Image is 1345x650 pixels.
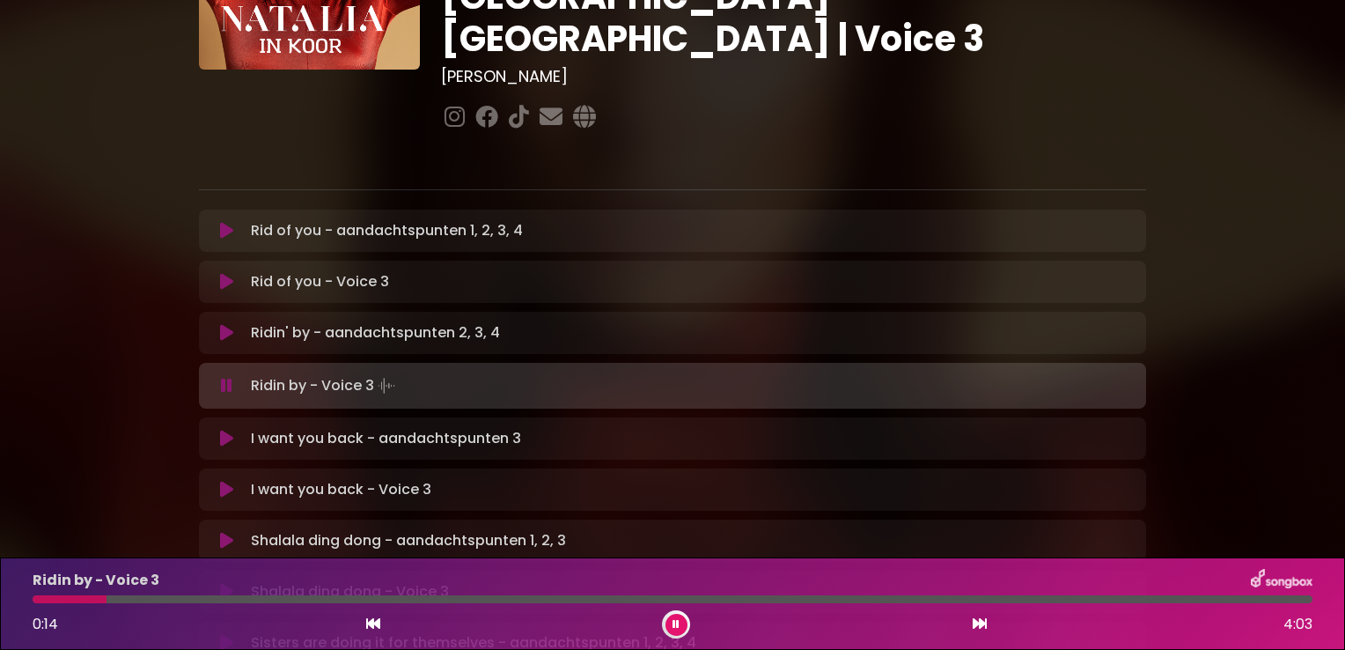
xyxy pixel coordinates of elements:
img: songbox-logo-white.png [1251,569,1312,592]
p: Ridin' by - aandachtspunten 2, 3, 4 [251,322,500,343]
span: 0:14 [33,614,58,634]
p: Ridin by - Voice 3 [251,373,399,398]
p: Ridin by - Voice 3 [33,570,159,591]
p: I want you back - aandachtspunten 3 [251,428,521,449]
p: Shalala ding dong - aandachtspunten 1, 2, 3 [251,530,566,551]
p: I want you back - Voice 3 [251,479,431,500]
img: waveform4.gif [374,373,399,398]
p: Rid of you - aandachtspunten 1, 2, 3, 4 [251,220,523,241]
span: 4:03 [1283,614,1312,635]
p: Rid of you - Voice 3 [251,271,389,292]
h3: [PERSON_NAME] [441,67,1146,86]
